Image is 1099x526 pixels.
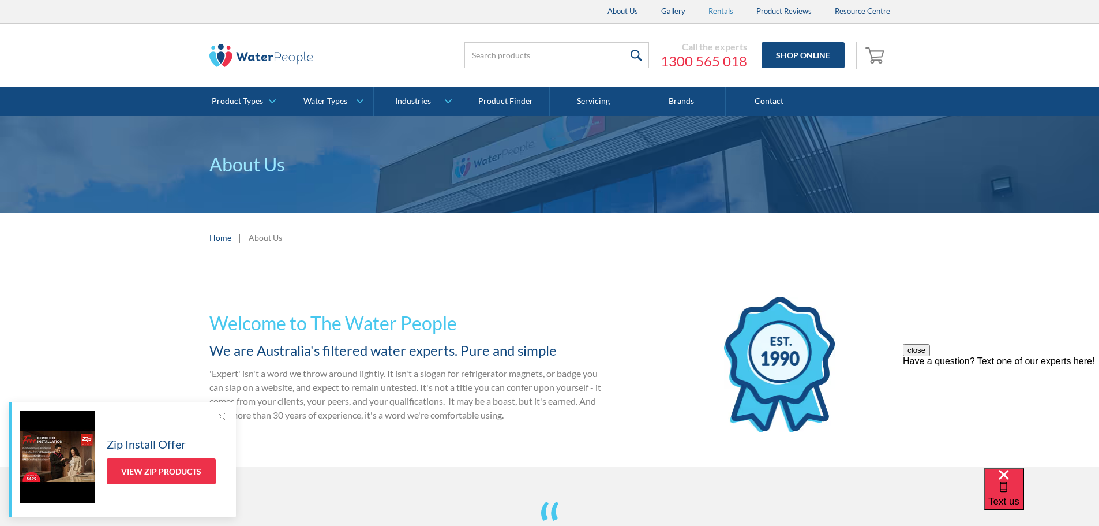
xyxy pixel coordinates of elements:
a: Open empty cart [862,42,890,69]
img: Zip Install Offer [20,411,95,503]
img: The Water People [209,44,313,67]
a: Water Types [286,87,373,116]
a: Brands [637,87,725,116]
iframe: podium webchat widget bubble [984,468,1099,526]
h1: Welcome to The Water People [209,309,603,337]
div: | [237,230,243,244]
img: ribbon icon [724,297,834,432]
a: Servicing [550,87,637,116]
div: About Us [249,232,282,244]
div: Water Types [303,96,347,106]
p: About Us [209,151,890,178]
a: Contact [726,87,813,116]
p: 'Expert' isn't a word we throw around lightly. It isn't a slogan for refrigerator magnets, or bad... [209,367,603,422]
input: Search products [464,42,649,68]
a: Product Types [198,87,286,116]
a: Home [209,232,231,244]
div: Call the experts [661,41,747,53]
a: View Zip Products [107,458,216,484]
h2: We are Australia's filtered water experts. Pure and simple [209,340,603,361]
div: Product Types [212,96,263,106]
a: Industries [374,87,461,116]
h5: Zip Install Offer [107,435,186,453]
a: Shop Online [762,42,845,68]
a: 1300 565 018 [661,53,747,70]
a: Product Finder [462,87,550,116]
div: Industries [395,96,431,106]
iframe: podium webchat widget prompt [903,344,1099,483]
img: shopping cart [865,46,887,64]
